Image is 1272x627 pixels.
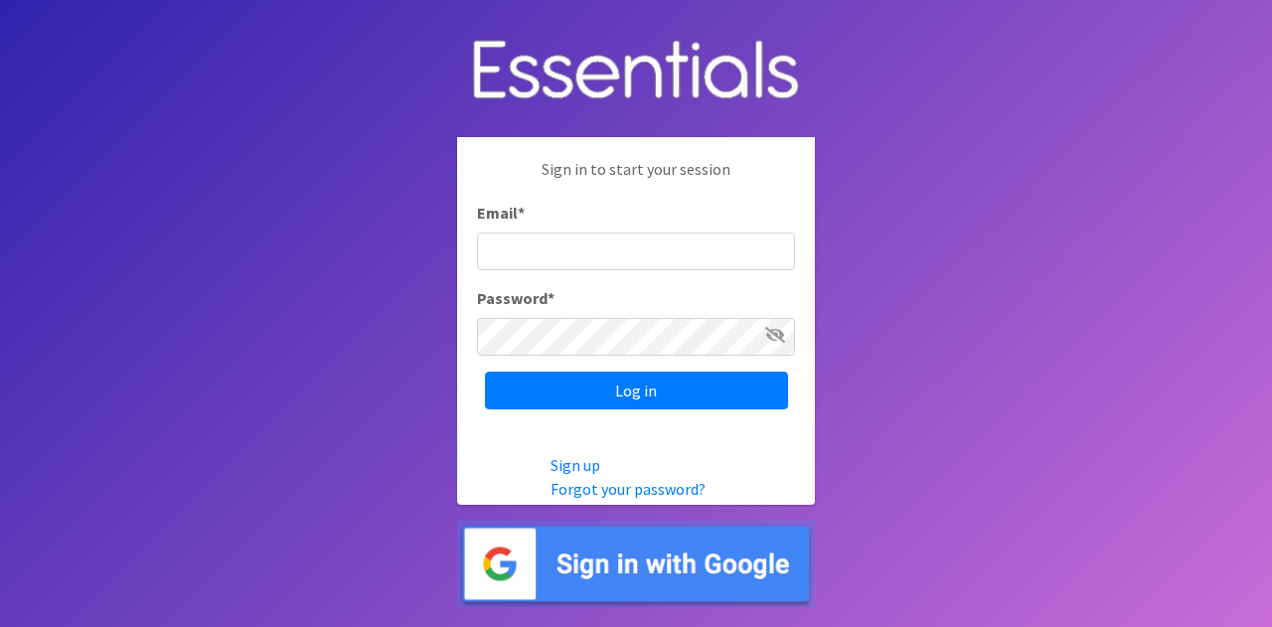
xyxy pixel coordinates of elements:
[548,288,555,308] abbr: required
[457,521,815,607] img: Sign in with Google
[477,286,555,310] label: Password
[551,479,706,499] a: Forgot your password?
[551,455,600,475] a: Sign up
[518,203,525,223] abbr: required
[485,372,788,409] input: Log in
[477,201,525,225] label: Email
[477,157,795,201] p: Sign in to start your session
[457,20,815,122] img: Human Essentials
